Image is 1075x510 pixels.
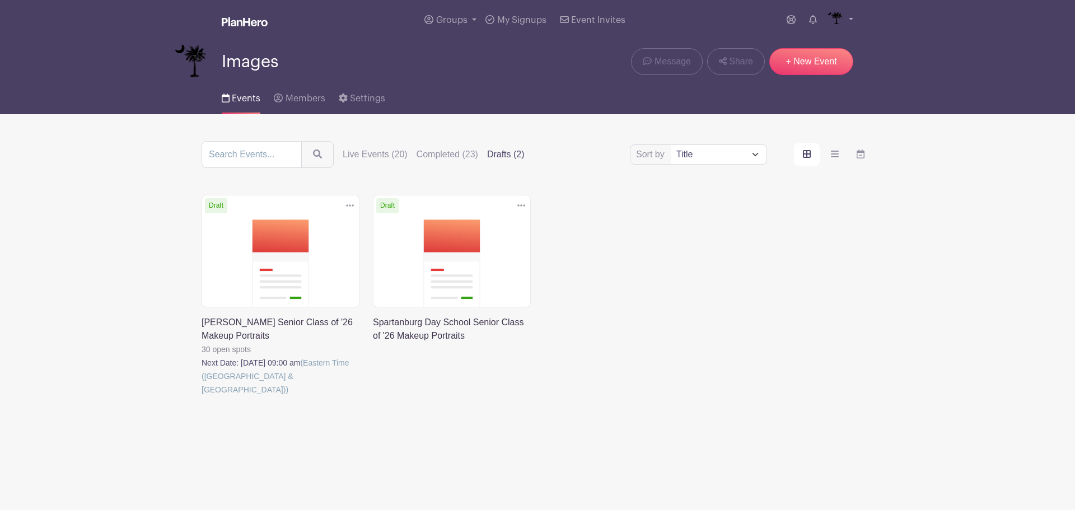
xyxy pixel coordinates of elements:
span: Events [232,94,260,103]
label: Sort by [636,148,668,161]
span: Share [729,55,753,68]
label: Drafts (2) [487,148,525,161]
span: Message [655,55,691,68]
div: filters [343,148,525,161]
a: + New Event [769,48,853,75]
label: Completed (23) [417,148,478,161]
img: logo_white-6c42ec7e38ccf1d336a20a19083b03d10ae64f83f12c07503d8b9e83406b4c7d.svg [222,17,268,26]
span: Groups [436,16,468,25]
span: Members [286,94,325,103]
div: order and view [794,143,873,166]
span: Event Invites [571,16,625,25]
a: Members [274,78,325,114]
img: IMAGES%20logo%20transparenT%20PNG%20s.png [826,11,844,29]
span: Images [222,53,278,71]
img: IMAGES%20logo%20transparenT%20PNG%20s.png [175,45,208,78]
a: Settings [339,78,385,114]
span: Settings [350,94,385,103]
a: Message [631,48,702,75]
label: Live Events (20) [343,148,408,161]
input: Search Events... [202,141,302,168]
a: Share [707,48,765,75]
a: Events [222,78,260,114]
span: My Signups [497,16,546,25]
